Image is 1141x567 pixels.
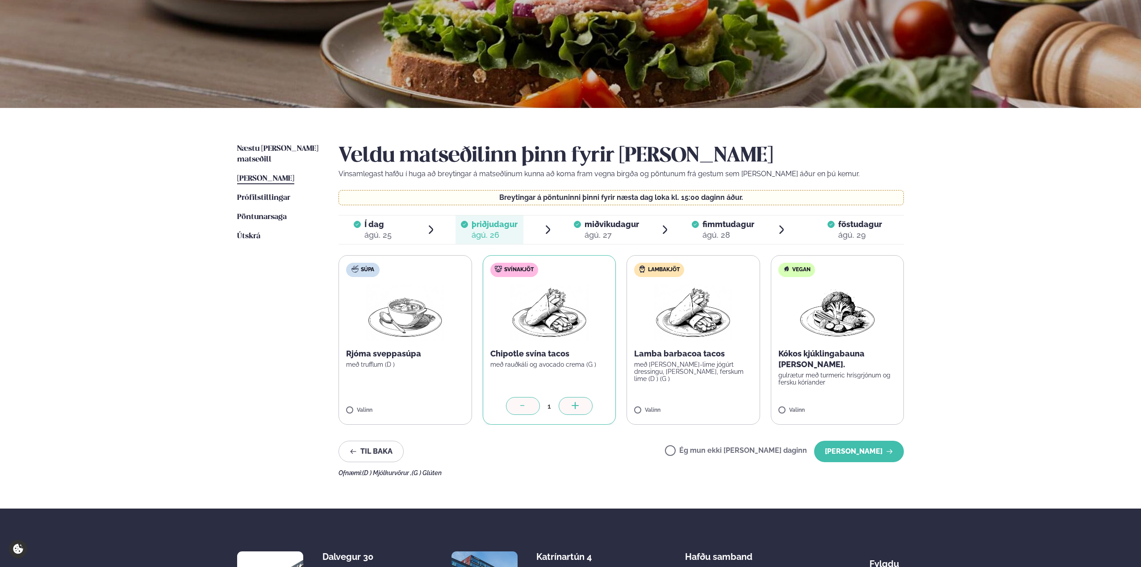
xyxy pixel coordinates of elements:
[648,266,680,273] span: Lambakjöt
[237,144,321,165] a: Næstu [PERSON_NAME] matseðill
[9,540,27,558] a: Cookie settings
[814,441,904,462] button: [PERSON_NAME]
[783,265,790,273] img: Vegan.svg
[362,469,412,476] span: (D ) Mjólkurvörur ,
[339,144,904,169] h2: Veldu matseðilinn þinn fyrir [PERSON_NAME]
[472,219,518,229] span: þriðjudagur
[237,232,260,240] span: Útskrá
[237,145,318,163] span: Næstu [PERSON_NAME] matseðill
[322,551,393,562] div: Dalvegur 30
[510,284,589,341] img: Wraps.png
[237,212,287,223] a: Pöntunarsaga
[237,193,290,203] a: Prófílstillingar
[237,213,287,221] span: Pöntunarsaga
[351,265,359,273] img: soup.svg
[798,284,877,341] img: Vegan.png
[585,230,639,240] div: ágú. 27
[237,175,294,182] span: [PERSON_NAME]
[490,361,609,368] p: með rauðkáli og avocado crema (G )
[237,194,290,202] span: Prófílstillingar
[778,372,897,386] p: gulrætur með turmeric hrísgrjónum og fersku kóríander
[654,284,732,341] img: Wraps.png
[585,219,639,229] span: miðvikudagur
[792,266,811,273] span: Vegan
[361,266,374,273] span: Súpa
[702,219,754,229] span: fimmtudagur
[685,544,752,562] span: Hafðu samband
[472,230,518,240] div: ágú. 26
[838,219,882,229] span: föstudagur
[237,174,294,184] a: [PERSON_NAME]
[490,348,609,359] p: Chipotle svína tacos
[536,551,607,562] div: Katrínartún 4
[838,230,882,240] div: ágú. 29
[495,265,502,273] img: pork.svg
[339,169,904,179] p: Vinsamlegast hafðu í huga að breytingar á matseðlinum kunna að koma fram vegna birgða og pöntunum...
[540,401,559,411] div: 1
[778,348,897,370] p: Kókos kjúklingabauna [PERSON_NAME].
[346,361,464,368] p: með trufflum (D )
[348,194,895,201] p: Breytingar á pöntuninni þinni fyrir næsta dag loka kl. 15:00 daginn áður.
[339,469,904,476] div: Ofnæmi:
[364,230,392,240] div: ágú. 25
[634,348,752,359] p: Lamba barbacoa tacos
[412,469,442,476] span: (G ) Glúten
[364,219,392,230] span: Í dag
[366,284,444,341] img: Soup.png
[634,361,752,382] p: með [PERSON_NAME]-lime jógúrt dressingu, [PERSON_NAME], ferskum lime (D ) (G )
[339,441,404,462] button: Til baka
[346,348,464,359] p: Rjóma sveppasúpa
[504,266,534,273] span: Svínakjöt
[639,265,646,273] img: Lamb.svg
[237,231,260,242] a: Útskrá
[702,230,754,240] div: ágú. 28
